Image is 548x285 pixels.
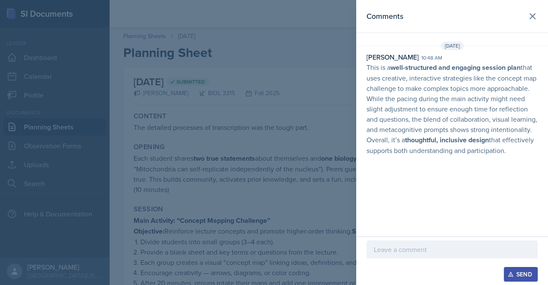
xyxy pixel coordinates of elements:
[405,135,489,145] strong: thoughtful, inclusive design
[441,42,464,50] span: [DATE]
[504,267,538,282] button: Send
[509,271,532,278] div: Send
[366,62,538,156] p: This is a that uses creative, interactive strategies like the concept map challenge to make compl...
[366,10,403,22] h2: Comments
[421,54,442,62] div: 10:48 am
[366,52,419,62] div: [PERSON_NAME]
[390,63,521,72] strong: well-structured and engaging session plan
